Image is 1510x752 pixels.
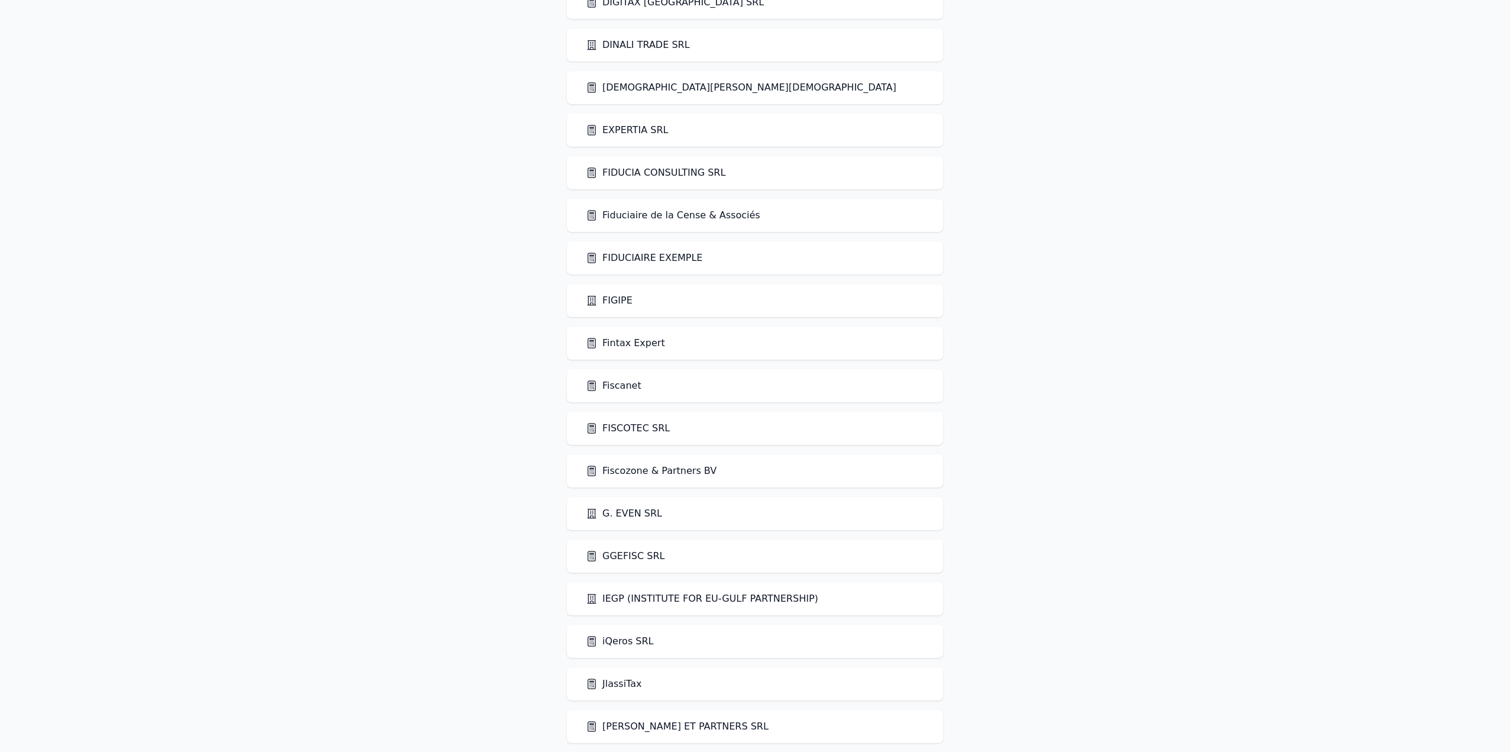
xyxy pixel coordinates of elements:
[586,677,641,691] a: JlassiTax
[586,421,670,435] a: FISCOTEC SRL
[586,464,717,478] a: Fiscozone & Partners BV
[586,379,641,393] a: Fiscanet
[586,549,664,563] a: GGEFISC SRL
[586,208,760,222] a: Fiduciaire de la Cense & Associés
[586,592,818,606] a: IEGP (INSTITUTE FOR EU-GULF PARTNERSHIP)
[586,506,662,521] a: G. EVEN SRL
[586,166,725,180] a: FIDUCIA CONSULTING SRL
[586,123,669,137] a: EXPERTIA SRL
[586,251,702,265] a: FIDUCIAIRE EXEMPLE
[586,80,896,95] a: [DEMOGRAPHIC_DATA][PERSON_NAME][DEMOGRAPHIC_DATA]
[586,293,633,308] a: FIGIPE
[586,336,665,350] a: Fintax Expert
[586,38,690,52] a: DINALI TRADE SRL
[586,719,769,734] a: [PERSON_NAME] ET PARTNERS SRL
[586,634,654,648] a: iQeros SRL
